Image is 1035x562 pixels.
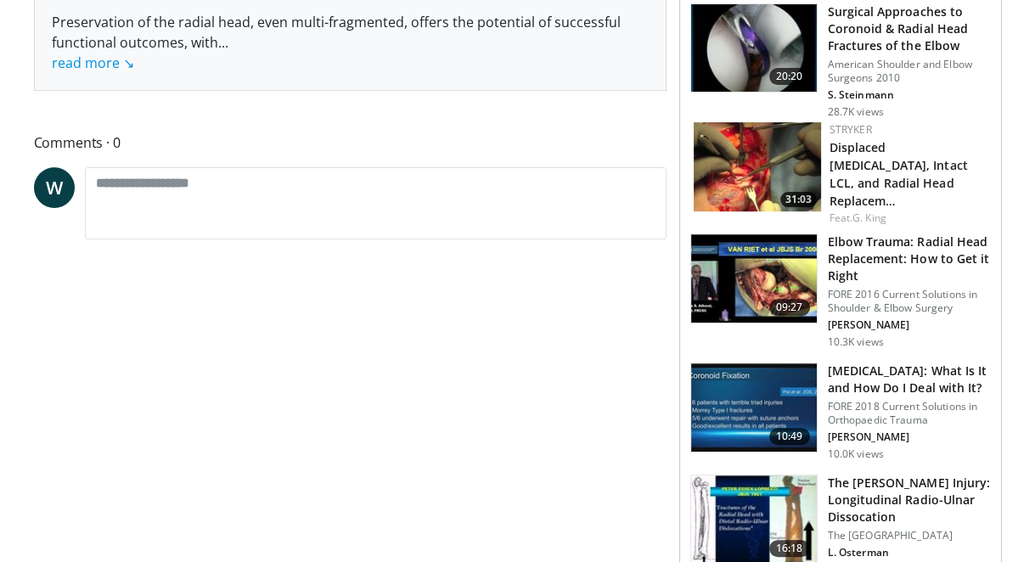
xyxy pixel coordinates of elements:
img: 87bfdc82-efac-4e11-adae-ebe37a6867b8.150x105_q85_crop-smart_upscale.jpg [691,363,817,452]
p: FORE 2016 Current Solutions in Shoulder & Elbow Surgery [828,288,991,315]
a: G. King [852,211,886,225]
a: 09:27 Elbow Trauma: Radial Head Replacement: How to Get it Right FORE 2016 Current Solutions in S... [690,233,991,349]
a: Displaced [MEDICAL_DATA], Intact LCL, and Radial Head Replacem… [830,139,968,209]
a: Stryker [830,122,872,137]
p: [PERSON_NAME] [828,430,991,444]
span: 10:49 [769,428,810,445]
a: read more ↘ [52,53,134,72]
span: 09:27 [769,299,810,316]
a: W [34,167,75,208]
h3: The [PERSON_NAME] Injury: Longitudinal Radio-Ulnar Dissocation [828,475,991,525]
span: 20:20 [769,68,810,85]
p: [PERSON_NAME] [828,318,991,332]
p: American Shoulder and Elbow Surgeons 2010 [828,58,991,85]
p: 10.0K views [828,447,884,461]
div: Preservation of the radial head, even multi-fragmented, offers the potential of successful functi... [52,12,649,73]
a: 20:20 Surgical Approaches to Coronoid & Radial Head Fractures of the Elbow American Shoulder and ... [690,3,991,119]
img: 29010979-0657-4bd8-8675-6aa1a1cc4159.150x105_q85_crop-smart_upscale.jpg [691,234,817,323]
div: Feat. [830,211,987,226]
p: L. Osterman [828,546,991,559]
span: Comments 0 [34,132,667,154]
img: 50ed86c0-b980-42f8-a53c-a0571029cf63.150x105_q85_crop-smart_upscale.jpg [694,122,821,211]
p: S. Steinmann [828,88,991,102]
p: FORE 2018 Current Solutions in Orthopaedic Trauma [828,400,991,427]
span: 31:03 [780,192,817,207]
h3: Elbow Trauma: Radial Head Replacement: How to Get it Right [828,233,991,284]
p: 10.3K views [828,335,884,349]
h3: [MEDICAL_DATA]: What Is It and How Do I Deal with It? [828,362,991,396]
span: ... [52,33,228,72]
p: The [GEOGRAPHIC_DATA] [828,529,991,542]
h3: Surgical Approaches to Coronoid & Radial Head Fractures of the Elbow [828,3,991,54]
span: 16:18 [769,540,810,557]
p: 28.7K views [828,105,884,119]
a: 31:03 [694,122,821,211]
img: stein2_1.png.150x105_q85_crop-smart_upscale.jpg [691,4,817,93]
a: 10:49 [MEDICAL_DATA]: What Is It and How Do I Deal with It? FORE 2018 Current Solutions in Orthop... [690,362,991,461]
